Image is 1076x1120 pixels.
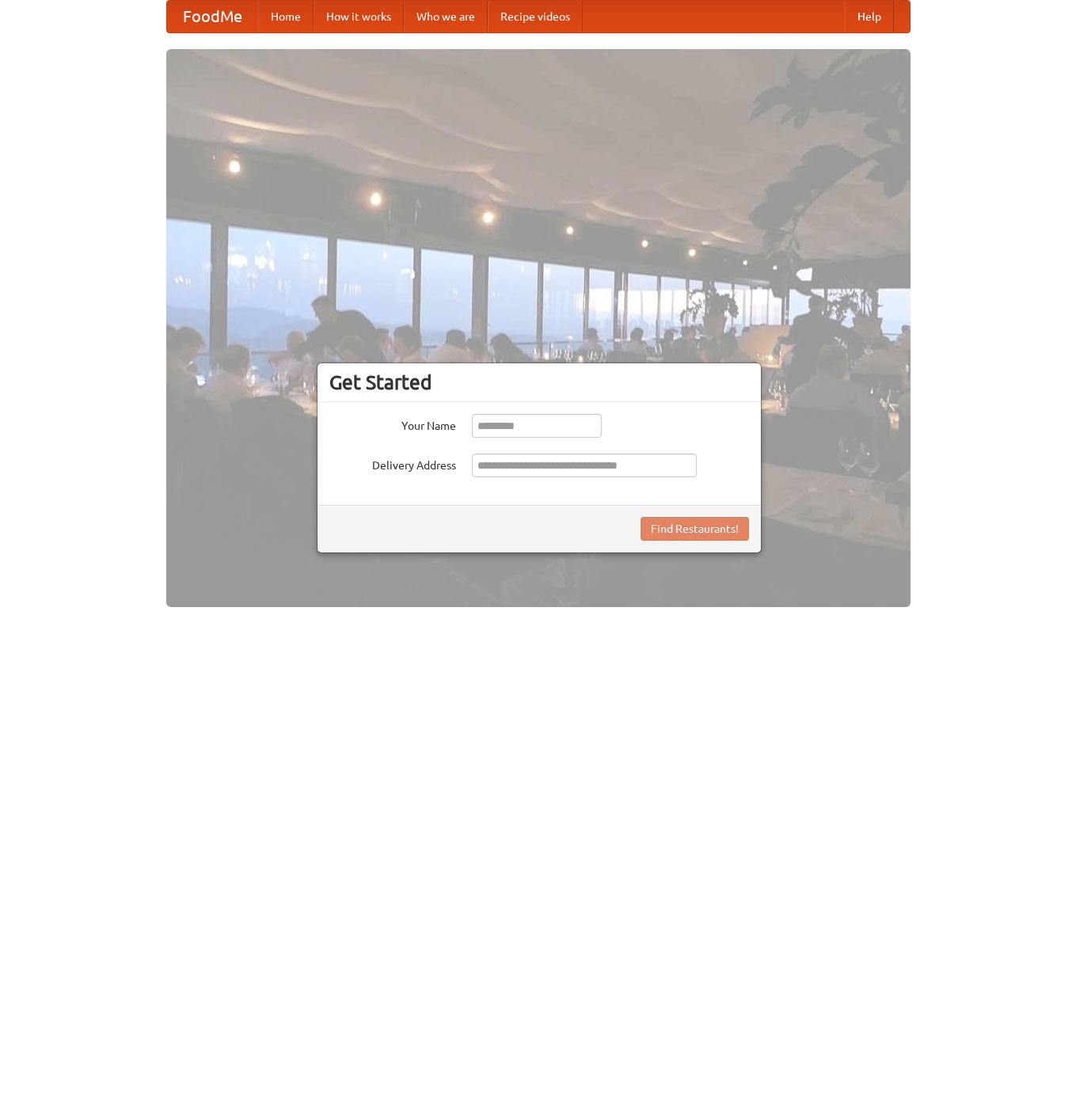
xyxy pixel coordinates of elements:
[329,454,456,473] label: Delivery Address
[329,370,749,394] h3: Get Started
[845,1,894,32] a: Help
[488,1,583,32] a: Recipe videos
[404,1,488,32] a: Who we are
[258,1,314,32] a: Home
[314,1,404,32] a: How it works
[329,414,456,434] label: Your Name
[641,517,749,541] button: Find Restaurants!
[167,1,258,32] a: FoodMe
